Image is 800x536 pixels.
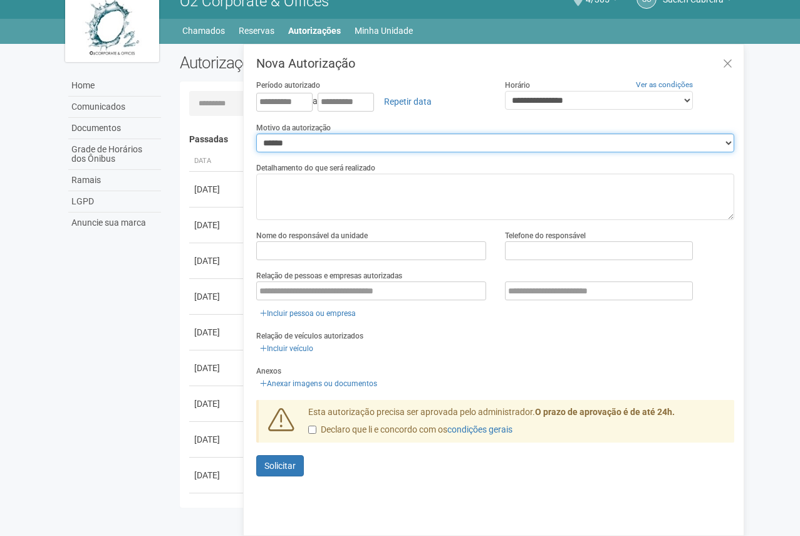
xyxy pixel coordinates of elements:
a: Home [68,75,161,97]
div: [DATE] [194,255,241,267]
label: Nome do responsável da unidade [256,230,368,241]
label: Telefone do responsável [505,230,586,241]
div: [DATE] [194,326,241,339]
a: Reservas [239,22,274,39]
button: Solicitar [256,455,304,476]
a: Incluir veículo [256,342,317,355]
div: [DATE] [194,219,241,231]
h3: Nova Autorização [256,57,734,70]
a: Chamados [182,22,225,39]
label: Período autorizado [256,80,320,91]
th: Data [189,151,246,172]
a: Anuncie sua marca [68,213,161,233]
a: Documentos [68,118,161,139]
strong: O prazo de aprovação é de até 24h. [535,407,675,417]
label: Anexos [256,365,281,377]
a: Comunicados [68,97,161,118]
a: condições gerais [447,424,512,434]
label: Horário [505,80,530,91]
span: Solicitar [264,461,296,471]
input: Declaro que li e concordo com oscondições gerais [308,426,316,434]
label: Detalhamento do que será realizado [256,162,375,174]
h2: Autorizações [180,53,448,72]
a: Grade de Horários dos Ônibus [68,139,161,170]
a: Incluir pessoa ou empresa [256,307,360,320]
a: Autorizações [288,22,341,39]
a: Repetir data [376,91,440,112]
a: Minha Unidade [355,22,413,39]
div: [DATE] [194,290,241,303]
div: a [256,91,486,112]
a: Ver as condições [636,80,693,89]
label: Relação de veículos autorizados [256,330,363,342]
label: Declaro que li e concordo com os [308,424,512,436]
div: Esta autorização precisa ser aprovada pelo administrador. [299,406,735,443]
a: LGPD [68,191,161,213]
a: Ramais [68,170,161,191]
div: [DATE] [194,397,241,410]
h4: Passadas [189,135,726,144]
div: [DATE] [194,433,241,446]
div: [DATE] [194,362,241,374]
div: [DATE] [194,183,241,196]
a: Anexar imagens ou documentos [256,377,381,391]
label: Motivo da autorização [256,122,331,134]
div: [DATE] [194,469,241,481]
label: Relação de pessoas e empresas autorizadas [256,270,402,281]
